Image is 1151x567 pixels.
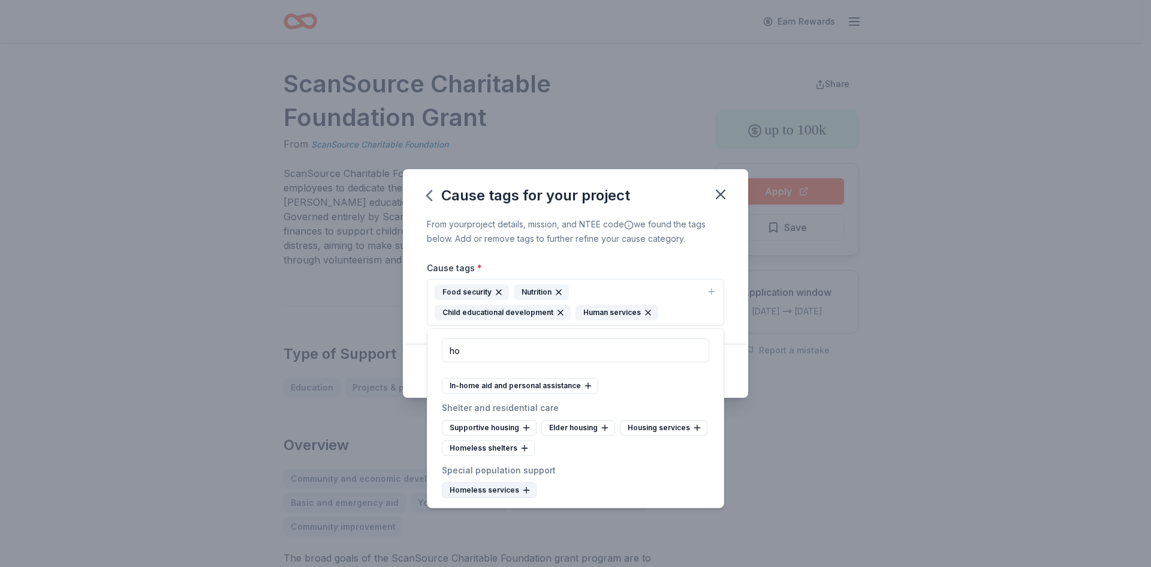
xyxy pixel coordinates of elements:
[575,305,658,320] div: Human services
[541,420,615,436] div: Elder housing
[427,262,482,274] label: Cause tags
[442,440,535,456] div: Homeless shelters
[442,401,709,415] div: Shelter and residential care
[442,463,709,478] div: Special population support
[427,186,630,205] div: Cause tags for your project
[442,338,709,362] input: Search causes
[435,305,571,320] div: Child educational development
[514,284,569,300] div: Nutrition
[442,420,537,436] div: Supportive housing
[427,279,724,326] button: Food securityNutritionChild educational developmentHuman services
[435,284,509,300] div: Food security
[620,420,707,436] div: Housing services
[442,378,598,394] div: In-home aid and personal assistance
[442,482,537,498] div: Homeless services
[427,217,724,246] div: From your project details, mission, and NTEE code we found the tags below. Add or remove tags to ...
